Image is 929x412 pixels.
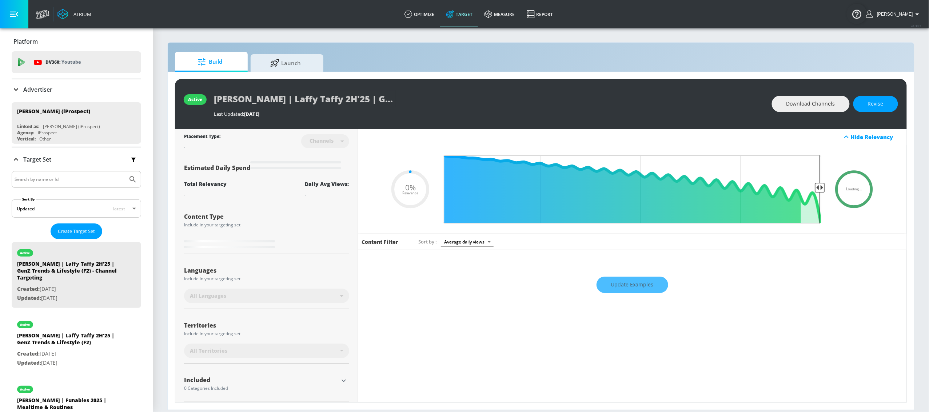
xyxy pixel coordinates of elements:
span: [DATE] [244,111,259,117]
p: Target Set [23,155,51,163]
p: [DATE] [17,285,119,294]
button: Download Channels [772,96,850,112]
div: Advertiser [12,79,141,100]
div: Target Set [12,147,141,171]
div: Included [184,377,338,383]
div: Linked as: [17,123,39,130]
div: [PERSON_NAME] (iProspect) [17,108,90,115]
p: Youtube [61,58,81,66]
div: Daily Avg Views: [305,181,349,187]
div: Include in your targeting set [184,277,349,281]
span: Launch [258,54,313,72]
div: Agency: [17,130,34,136]
div: active [20,323,30,326]
div: Other [39,136,51,142]
span: login as: lindsay.benharris@zefr.com [874,12,913,17]
a: Target [440,1,479,27]
div: Include in your targeting set [184,223,349,227]
div: [PERSON_NAME] | Laffy Taffy 2H'25 | GenZ Trends & Lifestyle (F2) [17,332,119,349]
div: Vertical: [17,136,36,142]
a: measure [479,1,521,27]
div: All Territories [184,344,349,358]
div: Updated [17,206,35,212]
div: DV360: Youtube [12,51,141,73]
div: [PERSON_NAME] (iProspect) [43,123,100,130]
div: [PERSON_NAME] (iProspect)Linked as:[PERSON_NAME] (iProspect)Agency:iProspectVertical:Other [12,102,141,144]
a: Report [521,1,559,27]
div: iProspect [38,130,57,136]
a: Atrium [57,9,91,20]
div: active [188,96,202,103]
button: Revise [853,96,898,112]
div: [PERSON_NAME] | Laffy Taffy 2H'25 | GenZ Trends & Lifestyle (F2) - Channel Targeting [17,260,119,285]
div: Total Relevancy [184,181,227,187]
div: Placement Type: [184,133,220,141]
div: active[PERSON_NAME] | Laffy Taffy 2H'25 | GenZ Trends & Lifestyle (F2)Created:[DATE]Updated:[DATE] [12,314,141,373]
div: Content Type [184,214,349,219]
div: active[PERSON_NAME] | Laffy Taffy 2H'25 | GenZ Trends & Lifestyle (F2) - Channel TargetingCreated... [12,242,141,308]
div: Platform [12,31,141,52]
div: Atrium [71,11,91,17]
span: Created: [17,350,40,357]
div: 0 Categories Included [184,386,338,391]
span: Sort by [419,238,437,245]
span: Relevance [402,191,418,195]
p: Advertiser [23,86,52,94]
span: Revise [868,99,884,108]
a: optimize [399,1,440,27]
span: v 4.33.5 [912,24,922,28]
p: DV360: [45,58,81,66]
span: All Territories [190,347,227,354]
span: latest [113,206,125,212]
span: 0% [405,184,416,191]
p: [DATE] [17,294,119,303]
p: Platform [13,37,38,45]
span: Build [182,53,238,71]
div: Include in your targeting set [184,332,349,336]
div: active [20,388,30,391]
input: Final Threshold [439,155,825,223]
div: Channels [306,138,338,144]
div: Average daily views [441,237,494,247]
div: All Languages [184,289,349,303]
span: All Languages [190,292,226,300]
h6: Content Filter [362,238,399,245]
div: Hide Relevancy [358,129,907,145]
span: Updated: [17,359,41,366]
p: [DATE] [17,349,119,358]
button: Open Resource Center [847,4,867,24]
span: Create Target Set [58,227,95,235]
button: Create Target Set [51,223,102,239]
span: Loading... [846,187,862,191]
span: Estimated Daily Spend [184,164,250,172]
input: Search by name or Id [15,175,125,184]
span: Download Channels [786,99,835,108]
div: Estimated Daily Spend [184,155,349,172]
button: [PERSON_NAME] [866,10,922,19]
div: active [20,251,30,255]
div: Languages [184,268,349,273]
span: Updated: [17,294,41,301]
label: Sort By [21,197,36,202]
div: Last Updated: [214,111,765,117]
div: Hide Relevancy [851,133,902,140]
div: Territories [184,322,349,328]
p: [DATE] [17,358,119,368]
span: Created: [17,285,40,292]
